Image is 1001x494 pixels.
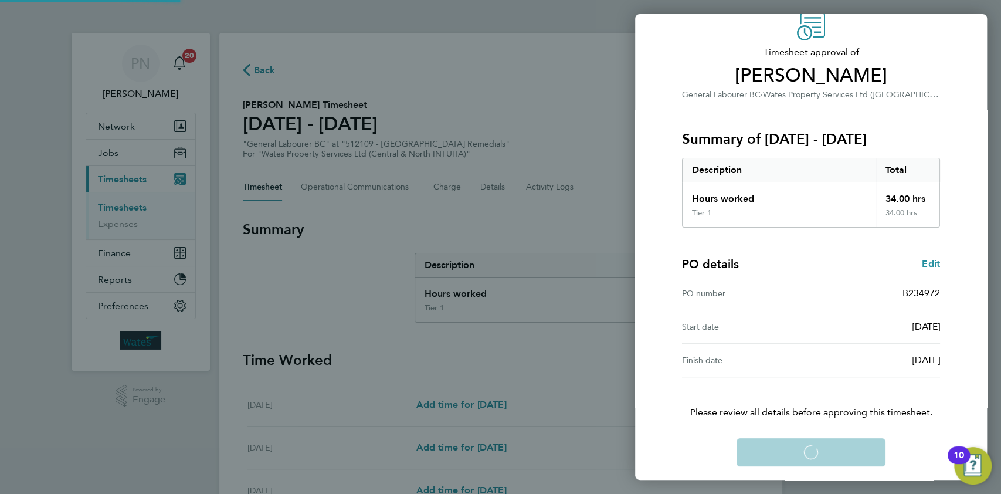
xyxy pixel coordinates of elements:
[876,208,940,227] div: 34.00 hrs
[811,353,940,367] div: [DATE]
[876,158,940,182] div: Total
[761,90,763,100] span: ·
[692,208,711,218] div: Tier 1
[683,182,876,208] div: Hours worked
[954,455,964,471] div: 10
[902,287,940,299] span: B234972
[763,89,959,100] span: Wates Property Services Ltd ([GEOGRAPHIC_DATA])
[683,158,876,182] div: Description
[876,182,940,208] div: 34.00 hrs
[682,286,811,300] div: PO number
[954,447,992,485] button: Open Resource Center, 10 new notifications
[682,256,739,272] h4: PO details
[682,320,811,334] div: Start date
[922,257,940,271] a: Edit
[922,258,940,269] span: Edit
[682,45,940,59] span: Timesheet approval of
[811,320,940,334] div: [DATE]
[682,353,811,367] div: Finish date
[682,90,761,100] span: General Labourer BC
[682,130,940,148] h3: Summary of [DATE] - [DATE]
[682,64,940,87] span: [PERSON_NAME]
[682,158,940,228] div: Summary of 13 - 19 Sep 2025
[668,377,954,419] p: Please review all details before approving this timesheet.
